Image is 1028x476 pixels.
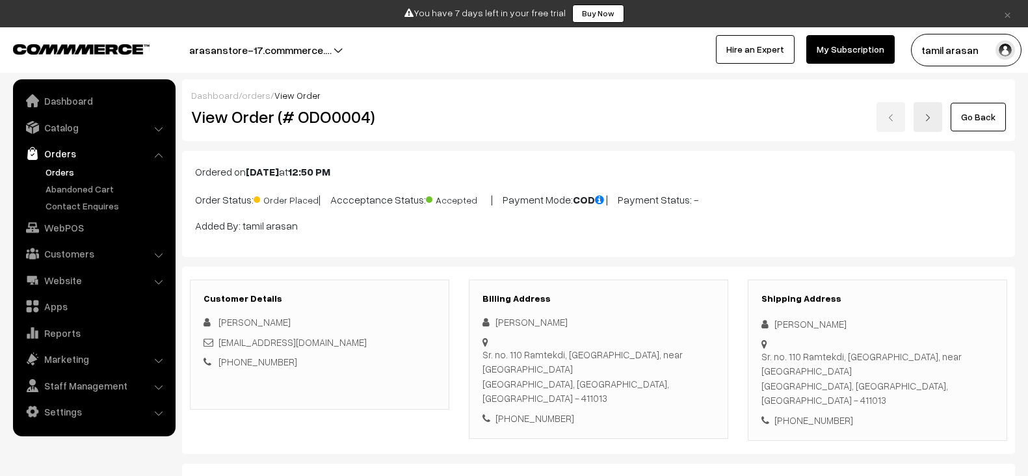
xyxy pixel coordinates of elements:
[911,34,1021,66] button: tamil arasan
[482,347,715,406] div: Sr. no. 110 Ramtekdi, [GEOGRAPHIC_DATA], near [GEOGRAPHIC_DATA] [GEOGRAPHIC_DATA], [GEOGRAPHIC_DA...
[16,374,171,397] a: Staff Management
[191,107,450,127] h2: View Order (# ODO0004)
[16,242,171,265] a: Customers
[242,90,270,101] a: orders
[254,190,319,207] span: Order Placed
[195,218,1002,233] p: Added By: tamil arasan
[924,114,932,122] img: right-arrow.png
[191,88,1006,102] div: / /
[16,400,171,423] a: Settings
[995,40,1015,60] img: user
[13,44,150,54] img: COMMMERCE
[42,165,171,179] a: Orders
[42,182,171,196] a: Abandoned Cart
[204,293,436,304] h3: Customer Details
[16,142,171,165] a: Orders
[144,34,377,66] button: arasanstore-17.commmerce.…
[274,90,321,101] span: View Order
[5,5,1023,23] div: You have 7 days left in your free trial
[426,190,491,207] span: Accepted
[288,165,330,178] b: 12:50 PM
[761,349,994,408] div: Sr. no. 110 Ramtekdi, [GEOGRAPHIC_DATA], near [GEOGRAPHIC_DATA] [GEOGRAPHIC_DATA], [GEOGRAPHIC_DA...
[951,103,1006,131] a: Go Back
[42,199,171,213] a: Contact Enquires
[13,40,127,56] a: COMMMERCE
[482,315,715,330] div: [PERSON_NAME]
[572,5,624,23] a: Buy Now
[195,164,1002,179] p: Ordered on at
[16,89,171,112] a: Dashboard
[761,293,994,304] h3: Shipping Address
[191,90,239,101] a: Dashboard
[16,116,171,139] a: Catalog
[716,35,795,64] a: Hire an Expert
[16,321,171,345] a: Reports
[195,190,1002,207] p: Order Status: | Accceptance Status: | Payment Mode: | Payment Status: -
[761,317,994,332] div: [PERSON_NAME]
[16,269,171,292] a: Website
[16,347,171,371] a: Marketing
[482,293,715,304] h3: Billing Address
[218,336,367,348] a: [EMAIL_ADDRESS][DOMAIN_NAME]
[218,316,291,328] span: [PERSON_NAME]
[482,411,715,426] div: [PHONE_NUMBER]
[761,413,994,428] div: [PHONE_NUMBER]
[16,295,171,318] a: Apps
[16,216,171,239] a: WebPOS
[218,356,297,367] a: [PHONE_NUMBER]
[246,165,279,178] b: [DATE]
[999,6,1016,21] a: ×
[806,35,895,64] a: My Subscription
[573,193,606,206] b: COD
